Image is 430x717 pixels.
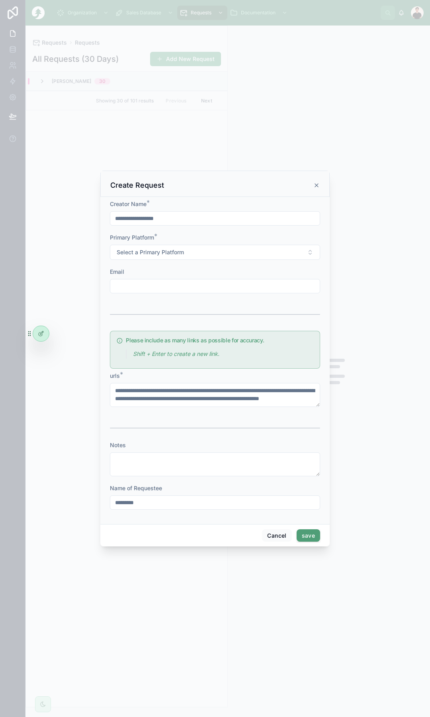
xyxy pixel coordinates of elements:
span: Creator Name [110,200,147,207]
span: Select a Primary Platform [117,248,184,256]
div: > *Shift + Enter to create a new link.* [126,350,313,359]
span: Notes [110,442,126,448]
button: Cancel [262,529,291,542]
span: Name of Requestee [110,485,162,491]
button: Select Button [110,245,320,260]
h3: Create Request [110,181,164,190]
button: save [297,529,320,542]
span: Email [110,268,124,275]
span: urls [110,372,120,379]
em: Shift + Enter to create a new link. [133,350,219,357]
span: Primary Platform [110,234,154,241]
h5: Please include as many links as possible for accuracy. [126,338,313,343]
